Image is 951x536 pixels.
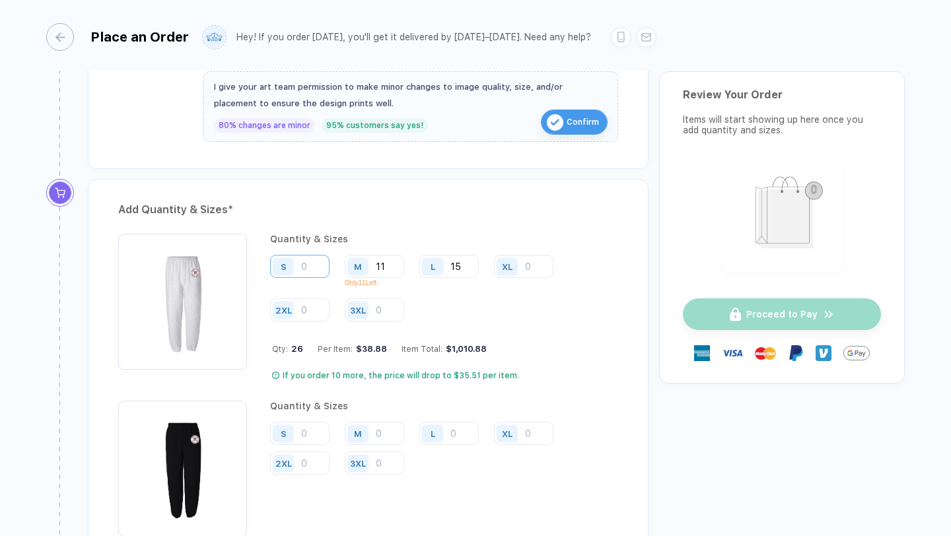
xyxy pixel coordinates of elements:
[547,114,563,131] img: icon
[272,344,303,354] div: Qty:
[281,261,287,271] div: S
[843,340,870,366] img: GPay
[816,345,831,361] img: Venmo
[281,428,287,438] div: S
[214,118,315,133] div: 80% changes are minor
[214,79,608,112] div: I give your art team permission to make minor changes to image quality, size, and/or placement to...
[125,407,240,523] img: 887990f9-ee6f-4bec-a178-fff9e38afbbb_nt_front_1756325184194.jpg
[431,428,435,438] div: L
[275,458,292,468] div: 2XL
[203,26,226,49] img: user profile
[270,401,618,411] div: Quantity & Sizes
[541,110,608,135] button: iconConfirm
[354,261,362,271] div: M
[567,112,599,133] span: Confirm
[755,343,776,364] img: master-card
[318,344,387,354] div: Per Item:
[683,88,881,101] div: Review Your Order
[442,344,487,354] div: $1,010.88
[728,168,837,263] img: shopping_bag.png
[354,428,362,438] div: M
[350,458,366,468] div: 3XL
[236,32,591,43] div: Hey! If you order [DATE], you'll get it delivered by [DATE]–[DATE]. Need any help?
[322,118,428,133] div: 95% customers say yes!
[345,279,414,286] p: Only 11 Left
[118,199,618,220] div: Add Quantity & Sizes
[683,114,881,135] div: Items will start showing up here once you add quantity and sizes.
[502,261,512,271] div: XL
[125,240,240,356] img: 72c48bad-4a7c-4527-8dd6-e2343d26e6ff_nt_front_1756324761058.jpg
[788,345,804,361] img: Paypal
[90,29,189,45] div: Place an Order
[694,345,710,361] img: express
[283,370,519,381] div: If you order 10 more, the price will drop to $35.51 per item.
[502,428,512,438] div: XL
[431,261,435,271] div: L
[722,343,743,364] img: visa
[275,305,292,315] div: 2XL
[402,344,487,354] div: Item Total:
[288,344,303,354] span: 26
[350,305,366,315] div: 3XL
[270,234,618,244] div: Quantity & Sizes
[353,344,387,354] div: $38.88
